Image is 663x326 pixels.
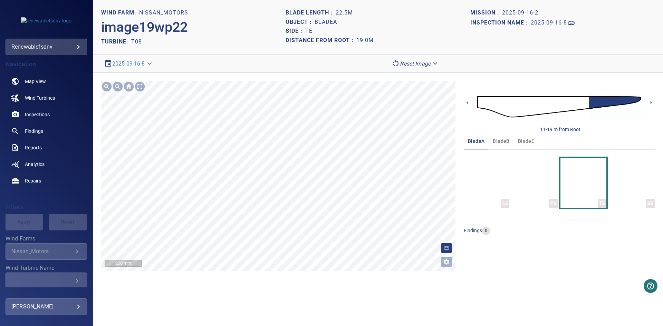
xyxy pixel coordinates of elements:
span: Map View [25,78,46,85]
button: PS [512,158,558,208]
h1: Object : [286,19,315,26]
a: reports noActive [6,139,87,156]
a: 2025-09-16-8 [531,19,575,27]
div: renewablefsdnv [11,41,81,52]
span: Findings [25,128,43,135]
a: inspections noActive [6,106,87,123]
img: renewablefsdnv-logo [21,17,71,24]
h1: Mission : [470,10,502,16]
h1: bladeA [315,19,337,26]
span: bladeA [468,137,484,146]
a: LE [483,158,490,208]
button: Open image filters and tagging options [441,256,452,267]
h4: Navigation [6,61,87,68]
div: Wind Farms [6,243,87,260]
h1: 19.0m [356,37,374,44]
a: map noActive [6,73,87,90]
h2: image19wp22 [101,19,188,36]
a: repairs noActive [6,172,87,189]
h2: TURBINE: [101,38,131,45]
h1: TE [305,28,313,34]
span: Analytics [25,161,45,168]
h1: 2025-09-16-2 [502,10,538,16]
span: Reports [25,144,42,151]
a: 2025-09-16-8 [112,60,145,67]
a: PS [531,158,538,208]
div: SS [646,199,655,208]
h1: Side : [286,28,305,34]
div: Wind Turbine Name [6,273,87,289]
button: LE [464,158,509,208]
h1: Distance from root : [286,37,356,44]
h1: 22.5m [336,10,353,16]
a: analytics noActive [6,156,87,172]
a: windturbines noActive [6,90,87,106]
div: [PERSON_NAME] [11,301,81,312]
div: LE [501,199,509,208]
button: TE [560,158,606,208]
h1: Inspection name : [470,20,531,26]
h1: Nissan_Motors [139,10,188,16]
button: SS [609,158,655,208]
h1: 2025-09-16-8 [531,20,567,26]
h4: Filters [6,204,87,210]
label: Wind Turbine Name [6,265,87,271]
img: Toggle full page [134,81,145,92]
div: PS [549,199,558,208]
div: renewablefsdnv [6,39,87,55]
span: bladeC [518,137,535,146]
div: 2025-09-16-8 [101,58,156,70]
img: Zoom out [112,81,123,92]
span: findings [464,228,482,233]
span: Repairs [25,177,41,184]
span: bladeB [493,137,509,146]
a: findings noActive [6,123,87,139]
span: Inspections [25,111,50,118]
label: Wind Farms [6,236,87,241]
h2: T08 [131,38,142,45]
a: SS [628,158,635,208]
img: d [477,87,641,127]
div: Nissan_Motors [11,248,73,255]
span: 0 [482,228,490,234]
div: 11-19 m from Root [540,126,580,133]
em: Reset Image [400,60,431,67]
img: Zoom in [101,81,112,92]
img: Go home [123,81,134,92]
span: Wind Turbines [25,95,55,101]
div: Reset Image [389,58,442,70]
h1: WIND FARM: [101,10,139,16]
div: TE [598,199,606,208]
h1: Blade length : [286,10,336,16]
